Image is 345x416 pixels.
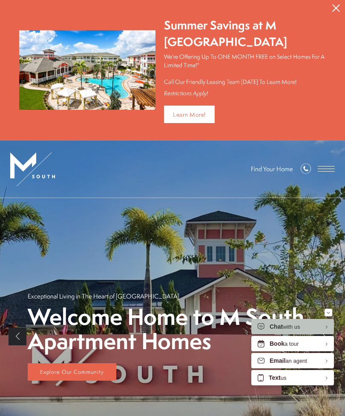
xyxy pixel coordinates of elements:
[28,292,179,301] p: Exceptional Living in The Heart of [GEOGRAPHIC_DATA]
[28,305,317,353] p: Welcome Home to M South Apartment Homes
[164,106,215,123] a: Learn More!
[164,52,326,86] p: We're Offering Up To ONE MONTH FREE on Select Homes For A Limited Time!* Call Our Friendly Leasin...
[301,164,311,175] a: Call Us at 813-570-8014
[28,363,116,381] a: Explore Our Community
[40,368,104,376] span: Explore Our Community
[318,166,335,172] button: Open Menu
[19,30,155,110] img: Summer Savings at M South Apartments
[251,164,293,173] a: Find Your Home
[9,327,26,345] a: Previous
[164,17,326,50] div: Summer Savings at M [GEOGRAPHIC_DATA]
[10,152,55,186] img: MSouth
[164,90,326,97] div: Restrictions Apply!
